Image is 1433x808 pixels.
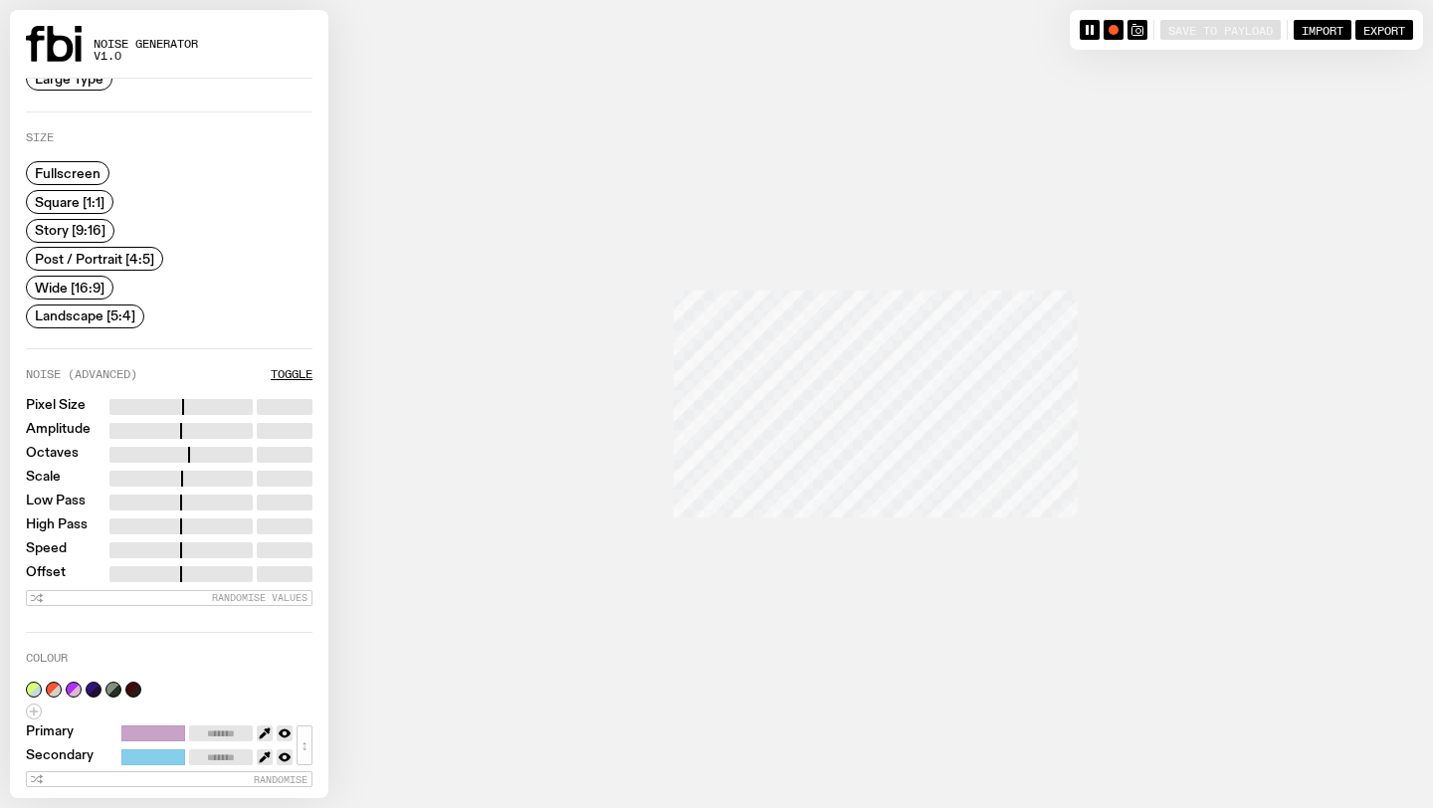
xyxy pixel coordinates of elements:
[212,592,307,603] span: Randomise Values
[35,252,154,267] span: Post / Portrait [4:5]
[271,369,312,380] button: Toggle
[26,771,312,787] button: Randomise
[26,542,67,558] label: Speed
[26,495,86,510] label: Low Pass
[26,423,91,439] label: Amplitude
[1355,20,1413,40] button: Export
[26,399,86,415] label: Pixel Size
[26,518,88,534] label: High Pass
[297,725,312,765] button: ↕
[26,590,312,606] button: Randomise Values
[26,471,61,487] label: Scale
[26,566,66,582] label: Offset
[254,774,307,785] span: Randomise
[1302,23,1343,36] span: Import
[26,369,137,380] label: Noise (Advanced)
[1168,23,1273,36] span: Save to Payload
[26,749,94,765] label: Secondary
[26,447,79,463] label: Octaves
[35,308,135,323] span: Landscape [5:4]
[1160,20,1281,40] button: Save to Payload
[94,51,198,62] span: v1.0
[35,223,105,238] span: Story [9:16]
[35,280,104,295] span: Wide [16:9]
[26,653,68,664] label: Colour
[35,166,101,181] span: Fullscreen
[26,725,74,741] label: Primary
[1363,23,1405,36] span: Export
[26,132,54,143] label: Size
[1294,20,1351,40] button: Import
[94,39,198,50] span: Noise Generator
[35,194,104,209] span: Square [1:1]
[35,71,103,86] span: Large Type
